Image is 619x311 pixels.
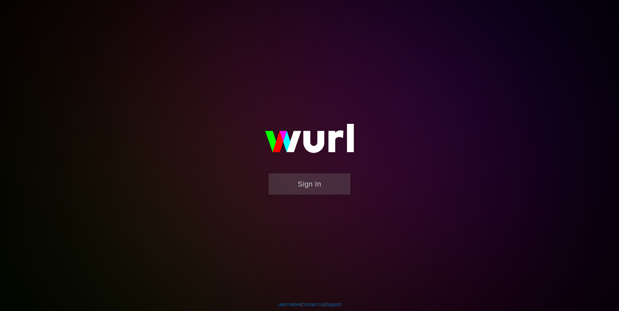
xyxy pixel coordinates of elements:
a: Contact Us [302,302,324,307]
button: Sign In [269,173,350,195]
a: Support [325,302,342,307]
div: | | [278,301,342,308]
a: Learn More [278,302,301,307]
img: wurl-logo-on-black-223613ac3d8ba8fe6dc639794a292ebdb59501304c7dfd60c99c58986ef67473.svg [244,110,375,173]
